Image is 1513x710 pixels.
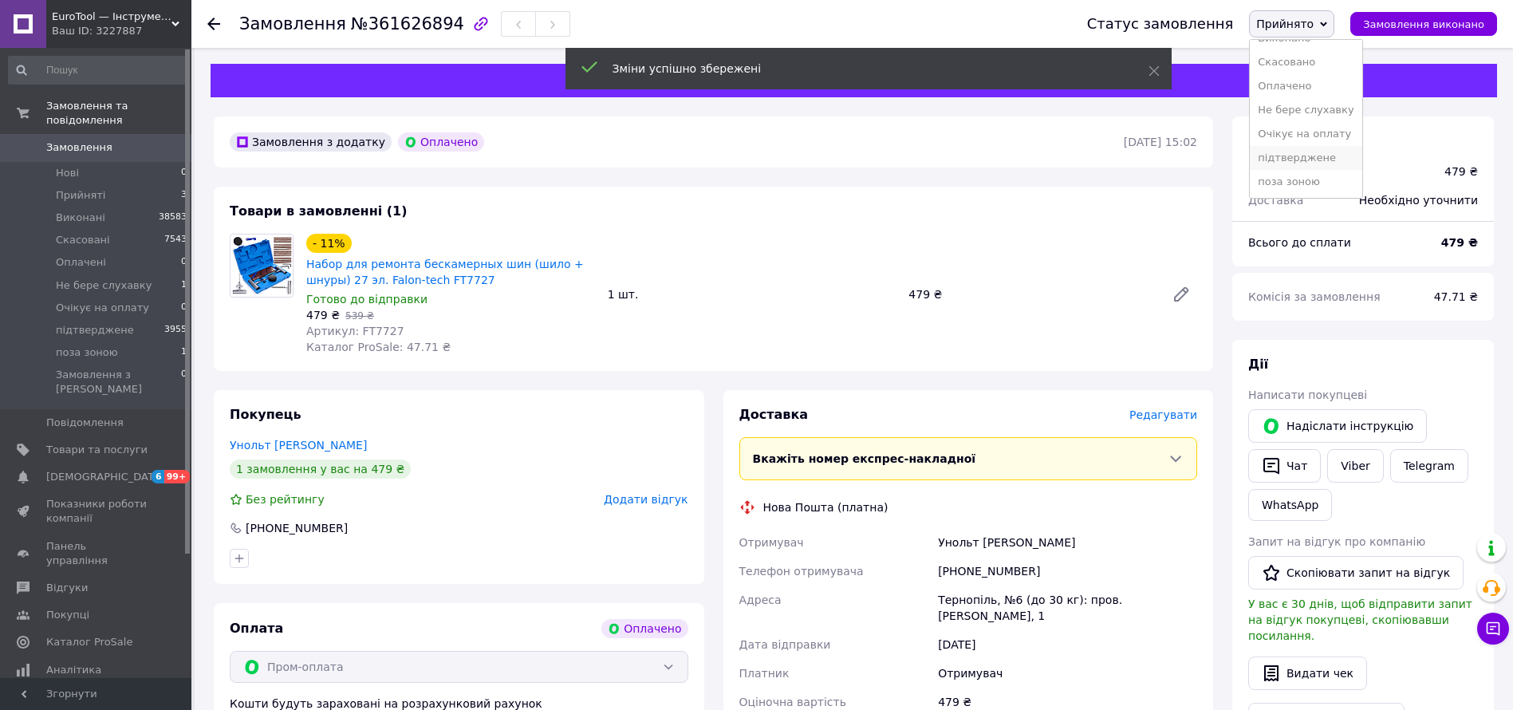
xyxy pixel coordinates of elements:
[181,301,187,315] span: 0
[1248,133,1298,148] span: Всього
[56,368,181,396] span: Замовлення з [PERSON_NAME]
[1248,598,1472,642] span: У вас є 30 днів, щоб відправити запит на відгук покупцеві, скопіювавши посилання.
[230,439,367,452] a: Унольт [PERSON_NAME]
[230,460,411,479] div: 1 замовлення у вас на 479 ₴
[935,557,1200,586] div: [PHONE_NUMBER]
[902,283,1159,306] div: 479 ₴
[56,166,79,180] span: Нові
[230,621,283,636] span: Оплата
[1248,165,1293,178] span: 1 товар
[1248,236,1351,249] span: Всього до сплати
[56,345,118,360] span: поза зоною
[739,638,831,651] span: Дата відправки
[739,565,864,578] span: Телефон отримувача
[181,368,187,396] span: 0
[345,310,374,321] span: 539 ₴
[164,470,191,483] span: 99+
[1250,98,1361,122] li: Не бере слухавку
[246,493,325,506] span: Без рейтингу
[601,283,903,306] div: 1 шт.
[46,99,191,128] span: Замовлення та повідомлення
[306,341,451,353] span: Каталог ProSale: 47.71 ₴
[1250,146,1361,170] li: підтверджене
[1390,449,1468,483] a: Telegram
[1444,164,1478,179] div: 479 ₴
[306,234,352,253] div: - 11%
[52,24,191,38] div: Ваш ID: 3227887
[753,452,976,465] span: Вкажіть номер експрес-накладної
[207,16,220,32] div: Повернутися назад
[739,667,790,680] span: Платник
[244,520,349,536] div: [PHONE_NUMBER]
[351,14,464,34] span: №361626894
[52,10,171,24] span: ㅤEuroTool — Інструмент і Обладнання
[46,140,112,155] span: Замовлення
[759,499,892,515] div: Нова Пошта (платна)
[1248,290,1381,303] span: Комісія за замовлення
[1248,657,1367,690] button: Видати чек
[46,416,124,430] span: Повідомлення
[181,166,187,180] span: 0
[164,233,187,247] span: 7543
[56,233,110,247] span: Скасовані
[1248,389,1367,401] span: Написати покупцеві
[1250,50,1361,74] li: Скасовано
[46,470,164,484] span: [DEMOGRAPHIC_DATA]
[1363,18,1484,30] span: Замовлення виконано
[935,528,1200,557] div: Унольт [PERSON_NAME]
[46,497,148,526] span: Показники роботи компанії
[1248,409,1427,443] button: Надіслати інструкцію
[152,470,164,483] span: 6
[1248,556,1464,590] button: Скопіювати запит на відгук
[935,630,1200,659] div: [DATE]
[604,493,688,506] span: Додати відгук
[739,594,782,606] span: Адреса
[1248,357,1268,372] span: Дії
[8,56,188,85] input: Пошук
[601,619,688,638] div: Оплачено
[1248,535,1425,548] span: Запит на відгук про компанію
[306,325,404,337] span: Артикул: FT7727
[935,586,1200,630] div: Тернопіль, №6 (до 30 кг): пров. [PERSON_NAME], 1
[1441,236,1478,249] b: 479 ₴
[1248,449,1321,483] button: Чат
[46,581,88,595] span: Відгуки
[56,323,134,337] span: підтверджене
[1350,12,1497,36] button: Замовлення виконано
[1129,408,1197,421] span: Редагувати
[46,663,101,677] span: Аналітика
[1165,278,1197,310] a: Редагувати
[56,211,105,225] span: Виконані
[46,635,132,649] span: Каталог ProSale
[739,407,809,422] span: Доставка
[1256,18,1314,30] span: Прийнято
[398,132,484,152] div: Оплачено
[935,659,1200,688] div: Отримувач
[239,14,346,34] span: Замовлення
[1250,170,1361,194] li: поза зоною
[306,309,340,321] span: 479 ₴
[46,608,89,622] span: Покупці
[46,539,148,568] span: Панель управління
[1248,489,1332,521] a: WhatsApp
[181,255,187,270] span: 0
[1250,122,1361,146] li: Очікує на оплату
[1349,183,1487,218] div: Необхідно уточнити
[1087,16,1234,32] div: Статус замовлення
[739,536,804,549] span: Отримувач
[230,203,408,219] span: Товари в замовленні (1)
[306,258,584,286] a: Набор для ремонта бескамерных шин (шило + шнуры) 27 эл. Falon-tech FT7727
[739,696,846,708] span: Оціночна вартість
[181,188,187,203] span: 3
[1434,290,1478,303] span: 47.71 ₴
[230,132,392,152] div: Замовлення з додатку
[230,407,301,422] span: Покупець
[164,323,187,337] span: 3955
[181,345,187,360] span: 1
[613,61,1109,77] div: Зміни успішно збережені
[1477,613,1509,645] button: Чат з покупцем
[56,278,152,293] span: Не бере слухавку
[181,278,187,293] span: 1
[306,293,428,306] span: Готово до відправки
[56,301,149,315] span: Очікує на оплату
